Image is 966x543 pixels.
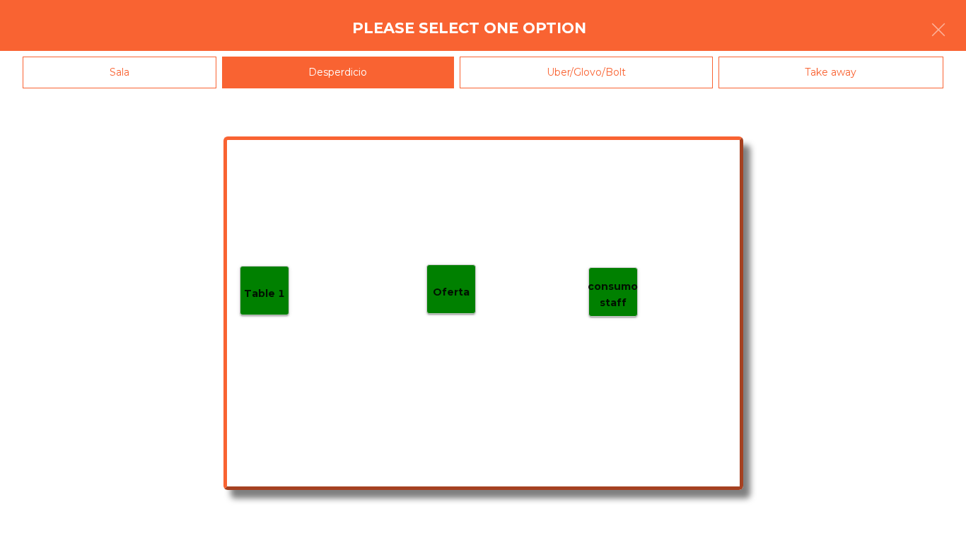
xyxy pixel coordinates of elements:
div: Uber/Glovo/Bolt [460,57,713,88]
div: Desperdicio [222,57,455,88]
div: Take away [718,57,944,88]
p: consumo staff [588,279,638,310]
div: Sala [23,57,216,88]
p: Oferta [433,284,470,300]
h4: Please select one option [352,18,586,39]
p: Table 1 [244,286,285,302]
